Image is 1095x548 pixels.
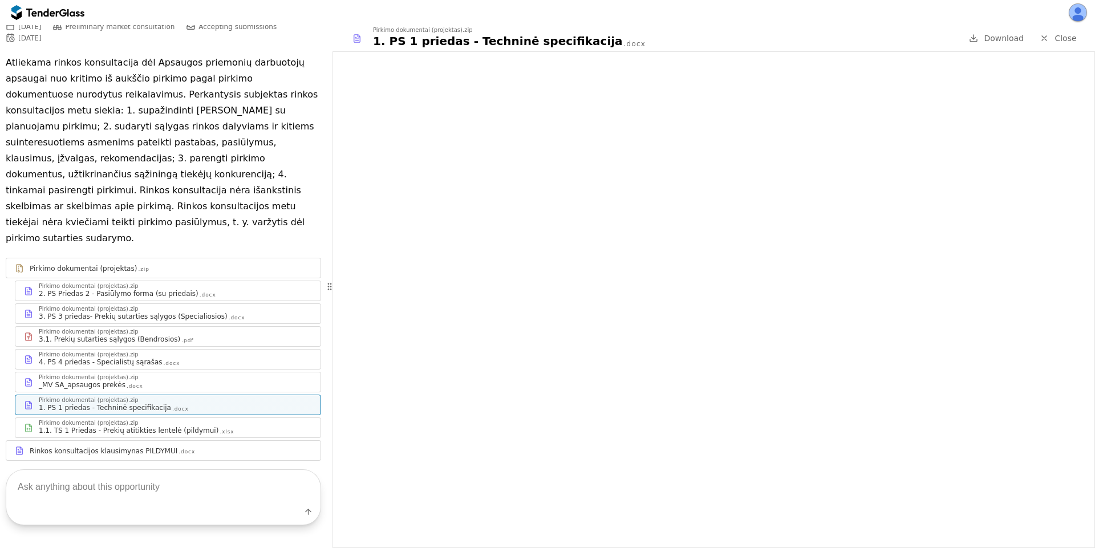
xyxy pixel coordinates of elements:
[164,360,180,367] div: .docx
[39,352,139,358] div: Pirkimo dokumentai (projektas).zip
[39,375,139,380] div: Pirkimo dokumentai (projektas).zip
[984,34,1024,43] span: Download
[229,314,245,322] div: .docx
[181,337,193,344] div: .pdf
[39,358,163,367] div: 4. PS 4 priedas - Specialistų sąrašas
[6,440,321,461] a: Rinkos konsultacijos klausimynas PILDYMUI.docx
[39,426,218,435] div: 1.1. TS 1 Priedas - Prekių atitikties lentelė (pildymui)
[15,326,321,347] a: Pirkimo dokumentai (projektas).zip3.1. Prekių sutarties sąlygos (Bendrosios).pdf
[1033,31,1084,46] a: Close
[15,395,321,415] a: Pirkimo dokumentai (projektas).zip1. PS 1 priedas - Techninė specifikacija.docx
[39,306,139,312] div: Pirkimo dokumentai (projektas).zip
[6,55,321,246] p: Atliekama rinkos konsultacija dėl Apsaugos priemonių darbuotojų apsaugai nuo kritimo iš aukščio p...
[373,27,473,33] div: Pirkimo dokumentai (projektas).zip
[39,329,139,335] div: Pirkimo dokumentai (projektas).zip
[39,312,228,321] div: 3. PS 3 priedas- Prekių sutarties sąlygos (Specialiosios)
[373,33,623,49] div: 1. PS 1 priedas - Techninė specifikacija
[15,372,321,392] a: Pirkimo dokumentai (projektas).zip_MV SA_apsaugos prekės.docx
[18,34,42,42] div: [DATE]
[624,39,646,49] div: .docx
[15,303,321,324] a: Pirkimo dokumentai (projektas).zip3. PS 3 priedas- Prekių sutarties sąlygos (Specialiosios).docx
[172,405,189,413] div: .docx
[39,289,198,298] div: 2. PS Priedas 2 - Pasiūlymo forma (su priedais)
[66,23,175,31] span: Preliminary market consultation
[127,383,143,390] div: .docx
[966,31,1027,46] a: Download
[30,264,137,273] div: Pirkimo dokumentai (projektas)
[39,335,180,344] div: 3.1. Prekių sutarties sąlygos (Bendrosios)
[18,23,42,31] div: [DATE]
[39,397,139,403] div: Pirkimo dokumentai (projektas).zip
[220,428,234,436] div: .xlsx
[138,266,149,273] div: .zip
[198,23,277,31] span: Accepting submissions
[39,380,125,389] div: _MV SA_apsaugos prekės
[6,258,321,278] a: Pirkimo dokumentai (projektas).zip
[15,281,321,301] a: Pirkimo dokumentai (projektas).zip2. PS Priedas 2 - Pasiūlymo forma (su priedais).docx
[39,283,139,289] div: Pirkimo dokumentai (projektas).zip
[1055,34,1076,43] span: Close
[39,420,139,426] div: Pirkimo dokumentai (projektas).zip
[15,417,321,438] a: Pirkimo dokumentai (projektas).zip1.1. TS 1 Priedas - Prekių atitikties lentelė (pildymui).xlsx
[15,349,321,370] a: Pirkimo dokumentai (projektas).zip4. PS 4 priedas - Specialistų sąrašas.docx
[200,291,216,299] div: .docx
[39,403,171,412] div: 1. PS 1 priedas - Techninė specifikacija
